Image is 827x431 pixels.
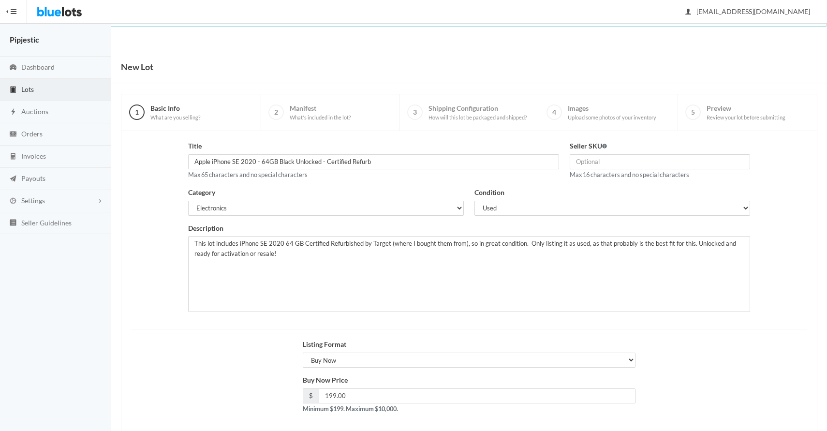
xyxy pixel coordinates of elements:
label: Condition [474,187,504,198]
ion-icon: calculator [8,152,18,162]
input: Optional [570,154,750,169]
ion-icon: clipboard [8,86,18,95]
h1: New Lot [121,59,153,74]
span: 3 [407,104,423,120]
label: Category [188,187,215,198]
textarea: This lot includes iPhone SE 2020 64 GB Certified Refurbished by Target (where I bought them from)... [188,236,750,312]
span: 1 [129,104,145,120]
input: 0 [319,388,635,403]
ion-icon: speedometer [8,63,18,73]
span: What are you selling? [150,114,200,121]
ion-icon: flash [8,108,18,117]
span: Images [568,104,656,121]
ion-icon: person [683,8,693,17]
small: Max 65 characters and no special characters [188,171,308,178]
ion-icon: cash [8,130,18,139]
label: Seller SKU [570,141,607,152]
span: 4 [546,104,562,120]
label: Listing Format [303,339,346,350]
span: 5 [685,104,701,120]
span: 2 [268,104,284,120]
span: Invoices [21,152,46,160]
span: Dashboard [21,63,55,71]
span: $ [303,388,319,403]
ion-icon: list box [8,219,18,228]
span: How will this lot be packaged and shipped? [428,114,527,121]
input: e.g. North Face, Polarmax and More Women's Winter Apparel [188,154,559,169]
span: [EMAIL_ADDRESS][DOMAIN_NAME] [686,7,810,15]
label: Buy Now Price [303,375,348,386]
span: Shipping Configuration [428,104,527,121]
ion-icon: cog [8,197,18,206]
span: Settings [21,196,45,205]
strong: Minimum $199. Maximum $10,000. [303,405,398,413]
span: Payouts [21,174,45,182]
span: Review your lot before submitting [707,114,785,121]
span: What's included in the lot? [290,114,351,121]
small: Max 16 characters and no special characters [570,171,689,178]
span: Manifest [290,104,351,121]
span: Basic Info [150,104,200,121]
span: Auctions [21,107,48,116]
span: Orders [21,130,43,138]
span: Upload some photos of your inventory [568,114,656,121]
span: Preview [707,104,785,121]
label: Title [188,141,202,152]
span: Lots [21,85,34,93]
strong: Pipjestic [10,35,39,44]
label: Description [188,223,223,234]
span: Seller Guidelines [21,219,72,227]
ion-icon: paper plane [8,175,18,184]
